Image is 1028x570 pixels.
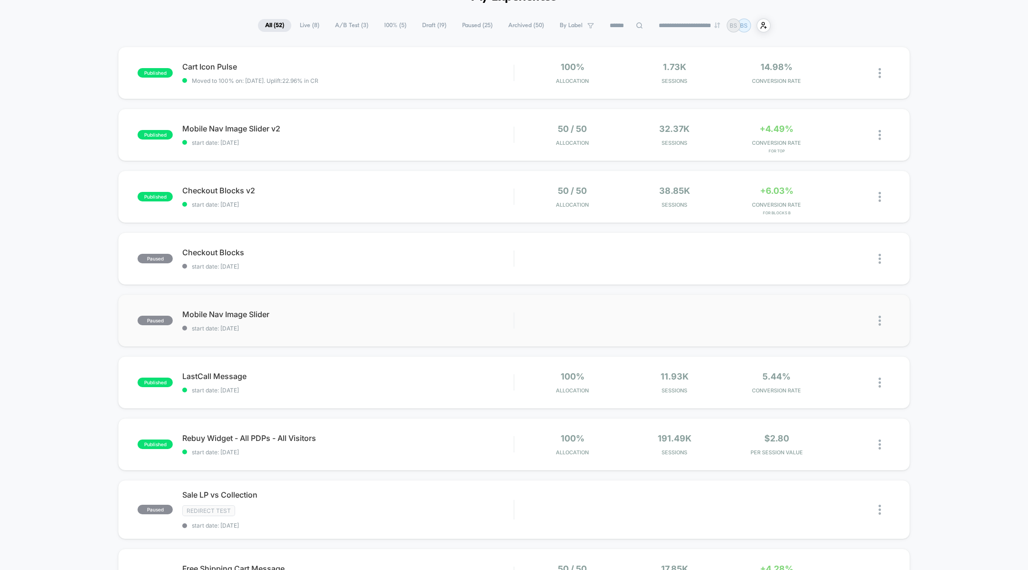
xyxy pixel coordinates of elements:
[182,201,514,208] span: start date: [DATE]
[182,139,514,146] span: start date: [DATE]
[659,124,690,134] span: 32.37k
[182,62,514,71] span: Cart Icon Pulse
[879,505,881,515] img: close
[879,378,881,388] img: close
[626,78,723,84] span: Sessions
[760,124,793,134] span: +4.49%
[728,149,825,153] span: for Top
[182,371,514,381] span: LastCall Message
[728,140,825,146] span: CONVERSION RATE
[182,433,514,443] span: Rebuy Widget - All PDPs - All Visitors
[556,449,589,456] span: Allocation
[182,490,514,500] span: Sale LP vs Collection
[556,78,589,84] span: Allocation
[728,78,825,84] span: CONVERSION RATE
[138,130,173,140] span: published
[138,254,173,263] span: paused
[730,22,737,29] p: BS
[879,440,881,450] img: close
[182,325,514,332] span: start date: [DATE]
[182,522,514,529] span: start date: [DATE]
[182,186,514,195] span: Checkout Blocks v2
[455,19,500,32] span: Paused ( 25 )
[556,387,589,394] span: Allocation
[661,371,689,381] span: 11.93k
[626,201,723,208] span: Sessions
[760,186,793,196] span: +6.03%
[182,248,514,257] span: Checkout Blocks
[182,124,514,133] span: Mobile Nav Image Slider v2
[556,140,589,146] span: Allocation
[740,22,748,29] p: BS
[501,19,551,32] span: Archived ( 50 )
[556,201,589,208] span: Allocation
[138,505,173,514] span: paused
[560,22,583,29] span: By Label
[182,449,514,456] span: start date: [DATE]
[764,433,789,443] span: $2.80
[714,22,720,28] img: end
[879,316,881,326] img: close
[561,371,584,381] span: 100%
[728,201,825,208] span: CONVERSION RATE
[558,124,587,134] span: 50 / 50
[626,387,723,394] span: Sessions
[626,140,723,146] span: Sessions
[879,254,881,264] img: close
[182,505,235,516] span: Redirect Test
[879,68,881,78] img: close
[659,186,690,196] span: 38.85k
[879,192,881,202] img: close
[182,310,514,319] span: Mobile Nav Image Slider
[762,371,791,381] span: 5.44%
[663,62,686,72] span: 1.73k
[561,433,584,443] span: 100%
[626,449,723,456] span: Sessions
[728,210,825,215] span: for Blocks B
[258,19,291,32] span: All ( 52 )
[138,378,173,387] span: published
[138,316,173,325] span: paused
[879,130,881,140] img: close
[561,62,584,72] span: 100%
[138,440,173,449] span: published
[761,62,792,72] span: 14.98%
[728,449,825,456] span: PER SESSION VALUE
[138,68,173,78] span: published
[558,186,587,196] span: 50 / 50
[328,19,376,32] span: A/B Test ( 3 )
[182,387,514,394] span: start date: [DATE]
[182,263,514,270] span: start date: [DATE]
[728,387,825,394] span: CONVERSION RATE
[415,19,454,32] span: Draft ( 19 )
[293,19,326,32] span: Live ( 8 )
[658,433,692,443] span: 191.49k
[138,192,173,201] span: published
[192,77,318,84] span: Moved to 100% on: [DATE] . Uplift: 22.96% in CR
[377,19,414,32] span: 100% ( 5 )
